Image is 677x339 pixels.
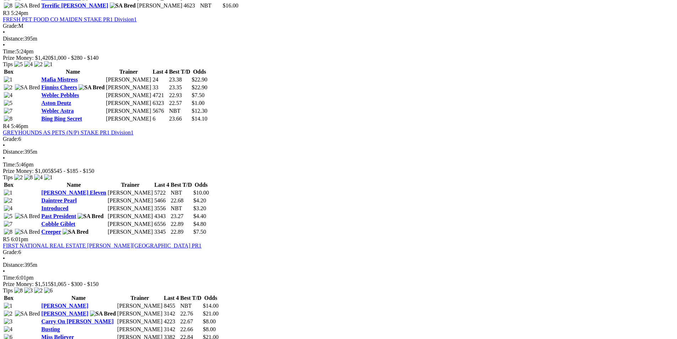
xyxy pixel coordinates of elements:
span: $14.00 [203,303,219,309]
a: Busting [41,326,60,332]
img: 4 [24,61,33,68]
th: Name [41,68,105,75]
img: 2 [14,174,23,181]
td: [PERSON_NAME] [106,107,151,115]
a: [PERSON_NAME] Eleven [41,190,106,196]
td: 3142 [163,310,179,317]
td: [PERSON_NAME] [107,189,153,196]
td: 4623 [183,2,199,9]
span: $545 - $185 - $150 [51,168,95,174]
a: GREYHOUNDS AS PETS (N/P) STAKE PR1 Division1 [3,129,134,136]
a: [PERSON_NAME] [41,303,88,309]
img: 5 [14,61,23,68]
span: $1,000 - $280 - $140 [51,55,99,61]
span: Grade: [3,23,18,29]
th: Best T/D [169,68,191,75]
td: 5466 [154,197,170,204]
span: $22.90 [192,84,207,90]
th: Last 4 [154,181,170,189]
span: • [3,142,5,148]
a: Carry On [PERSON_NAME] [41,318,114,324]
td: NBT [200,2,222,9]
img: SA Bred [110,2,136,9]
img: 2 [4,197,12,204]
img: 8 [4,116,12,122]
img: SA Bred [77,213,103,219]
a: FIRST NATIONAL REAL ESTATE [PERSON_NAME][GEOGRAPHIC_DATA] PR1 [3,243,202,249]
td: [PERSON_NAME] [117,302,163,309]
span: $8.00 [203,326,216,332]
img: 1 [4,76,12,83]
img: SA Bred [15,84,40,91]
td: NBT [180,302,202,309]
img: 2 [34,61,43,68]
a: FRESH PET FOOD CO MAIDEN STAKE PR1 Division1 [3,16,137,22]
td: [PERSON_NAME] [106,100,151,107]
img: SA Bred [15,311,40,317]
td: [PERSON_NAME] [106,115,151,122]
span: $7.50 [193,229,206,235]
td: 4343 [154,213,170,220]
a: Daintree Pearl [41,197,77,203]
img: SA Bred [90,311,116,317]
span: 5:24pm [11,10,28,16]
a: Weblec Astra [41,108,74,114]
img: 1 [4,190,12,196]
span: Tips [3,61,13,67]
td: [PERSON_NAME] [117,318,163,325]
img: SA Bred [63,229,88,235]
td: NBT [169,107,191,115]
img: 7 [4,108,12,114]
td: NBT [170,205,192,212]
a: Bing Bing Secret [41,116,82,122]
span: R4 [3,123,10,129]
img: 2 [4,84,12,91]
th: Last 4 [163,295,179,302]
img: 8 [24,174,33,181]
td: 22.66 [180,326,202,333]
span: $1.00 [192,100,204,106]
div: 5:24pm [3,48,674,55]
span: R3 [3,10,10,16]
span: Box [4,182,14,188]
td: 4721 [152,92,168,99]
td: 33 [152,84,168,91]
span: Distance: [3,262,24,268]
div: Prize Money: $1,005 [3,168,674,174]
td: 6 [152,115,168,122]
td: [PERSON_NAME] [117,326,163,333]
th: Trainer [107,181,153,189]
a: Weblec Pebbles [41,92,79,98]
span: Tips [3,287,13,293]
td: 8455 [163,302,179,309]
td: [PERSON_NAME] [106,92,151,99]
img: 7 [4,221,12,227]
td: NBT [170,189,192,196]
img: 4 [4,326,12,333]
img: 8 [4,2,12,9]
td: 22.89 [170,228,192,235]
img: 8 [14,287,23,294]
img: SA Bred [15,229,40,235]
th: Odds [191,68,208,75]
span: Time: [3,275,16,281]
img: 8 [4,229,12,235]
td: 3142 [163,326,179,333]
td: 5722 [154,189,170,196]
td: 6323 [152,100,168,107]
span: $4.80 [193,221,206,227]
div: 6 [3,249,674,255]
img: 3 [24,287,33,294]
img: SA Bred [15,2,40,9]
td: 24 [152,76,168,83]
span: • [3,155,5,161]
img: 2 [34,287,43,294]
td: 22.57 [169,100,191,107]
th: Odds [193,181,209,189]
img: 6 [44,287,53,294]
td: [PERSON_NAME] [107,228,153,235]
span: $1,065 - $300 - $150 [51,281,99,287]
td: 22.76 [180,310,202,317]
div: Prize Money: $1,420 [3,55,674,61]
div: 395m [3,36,674,42]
